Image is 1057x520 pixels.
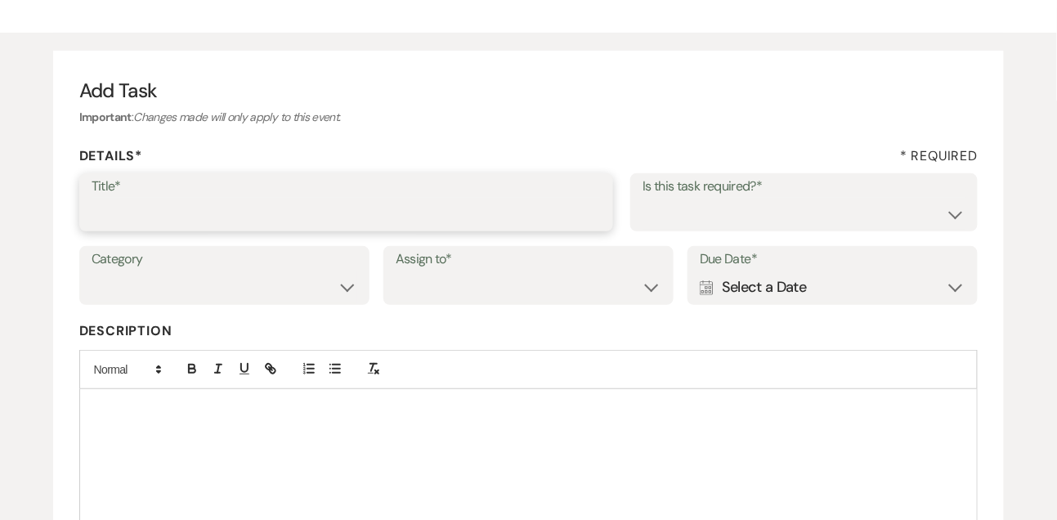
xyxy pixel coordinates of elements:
h3: Add Task [79,77,979,105]
h4: * Required [900,147,978,165]
label: Assign to* [396,248,661,271]
label: Category [92,248,357,271]
label: Description [79,320,979,343]
b: Details* [79,147,142,164]
label: Due Date* [700,248,965,271]
i: Changes made will only apply to this event. [133,110,340,124]
label: Title* [92,175,602,199]
h6: : [79,110,979,126]
div: Select a Date [700,271,965,303]
b: Important [79,110,132,124]
label: Is this task required?* [643,175,965,199]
